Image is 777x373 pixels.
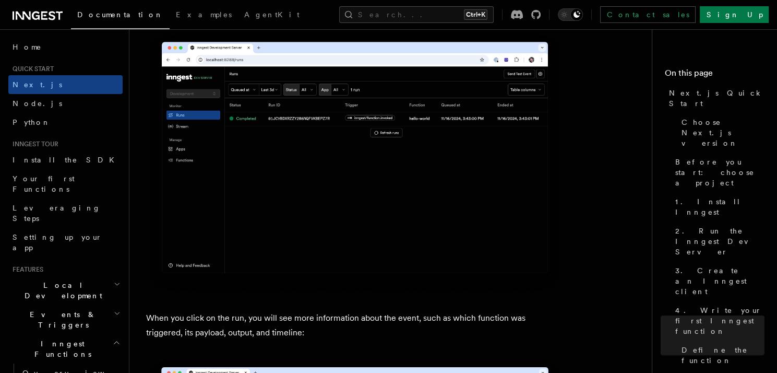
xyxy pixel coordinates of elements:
[8,94,123,113] a: Node.js
[13,174,75,193] span: Your first Functions
[665,84,764,113] a: Next.js Quick Start
[8,265,43,274] span: Features
[77,10,163,19] span: Documentation
[558,8,583,21] button: Toggle dark mode
[71,3,170,29] a: Documentation
[244,10,300,19] span: AgentKit
[671,301,764,341] a: 4. Write your first Inngest function
[677,341,764,370] a: Define the function
[700,6,769,23] a: Sign Up
[146,311,564,340] p: When you click on the run, you will see more information about the event, such as which function ...
[8,169,123,199] a: Your first Functions
[8,38,123,56] a: Home
[8,305,123,334] button: Events & Triggers
[8,199,123,228] a: Leveraging Steps
[13,80,62,89] span: Next.js
[675,157,764,188] span: Before you start: choose a project
[8,280,114,301] span: Local Development
[464,9,487,20] kbd: Ctrl+K
[13,118,51,126] span: Python
[13,204,101,223] span: Leveraging Steps
[671,222,764,261] a: 2. Run the Inngest Dev Server
[8,75,123,94] a: Next.js
[8,113,123,132] a: Python
[146,31,564,294] img: Inngest Dev Server web interface's runs tab with a single completed run displayed
[671,261,764,301] a: 3. Create an Inngest client
[669,88,764,109] span: Next.js Quick Start
[665,67,764,84] h4: On this page
[8,339,113,359] span: Inngest Functions
[675,305,764,336] span: 4. Write your first Inngest function
[170,3,238,28] a: Examples
[600,6,696,23] a: Contact sales
[8,334,123,364] button: Inngest Functions
[13,233,102,252] span: Setting up your app
[8,140,58,148] span: Inngest tour
[8,309,114,330] span: Events & Triggers
[176,10,232,19] span: Examples
[675,265,764,297] span: 3. Create an Inngest client
[13,99,62,108] span: Node.js
[13,42,42,52] span: Home
[675,226,764,257] span: 2. Run the Inngest Dev Server
[8,150,123,169] a: Install the SDK
[13,156,121,164] span: Install the SDK
[8,276,123,305] button: Local Development
[682,117,764,148] span: Choose Next.js version
[339,6,494,23] button: Search...Ctrl+K
[675,196,764,217] span: 1. Install Inngest
[671,153,764,192] a: Before you start: choose a project
[671,192,764,222] a: 1. Install Inngest
[8,65,54,73] span: Quick start
[677,113,764,153] a: Choose Next.js version
[238,3,306,28] a: AgentKit
[682,345,764,366] span: Define the function
[8,228,123,257] a: Setting up your app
